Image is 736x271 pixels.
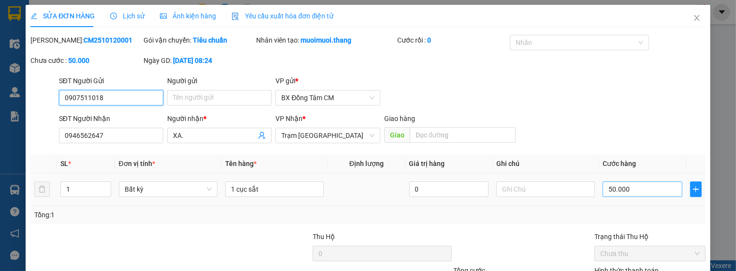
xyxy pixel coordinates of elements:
div: BX Đồng Tâm CM [8,8,56,43]
span: Thu Hộ [313,233,335,241]
b: Tiêu chuẩn [193,36,227,44]
input: Dọc đường [410,127,516,143]
span: Yêu cầu xuất hóa đơn điện tử [231,12,333,20]
span: clock-circle [110,13,117,19]
div: Cước rồi : [397,35,508,45]
div: 100.000 [61,62,162,76]
button: delete [34,181,50,197]
button: plus [690,181,702,197]
span: CC : [61,65,75,75]
div: Nhân viên tạo: [256,35,395,45]
span: SL [60,160,68,167]
input: Ghi Chú [496,181,595,197]
th: Ghi chú [492,154,599,173]
div: Chưa cước : [30,55,141,66]
b: muoimuoi.thang [301,36,351,44]
span: Nhận: [63,9,86,19]
b: [DATE] 08:24 [173,57,212,64]
div: SĐT Người Nhận [59,113,163,124]
input: VD: Bàn, Ghế [225,181,324,197]
span: edit [30,13,37,19]
span: Bất kỳ [125,182,212,196]
div: HOA [63,31,161,43]
img: icon [231,13,239,20]
div: Tổng: 1 [34,210,285,220]
div: Gói vận chuyển: [144,35,254,45]
span: picture [160,13,167,19]
span: Giao hàng [384,115,415,122]
div: Trạng thái Thu Hộ [594,231,705,242]
span: plus [691,185,701,193]
span: Ảnh kiện hàng [160,12,216,20]
span: VP Nhận [275,115,303,122]
b: 50.000 [68,57,89,64]
span: Gửi: [8,9,23,19]
span: Giao [384,127,410,143]
span: Định lượng [349,160,384,167]
span: BX Đồng Tâm CM [281,90,374,105]
span: user-add [258,132,266,139]
div: 0828092191 [63,43,161,57]
div: VP gửi [275,75,380,86]
span: Cước hàng [603,160,636,167]
b: CM2510120001 [84,36,132,44]
span: Tên hàng [225,160,257,167]
span: Giá trị hàng [409,160,445,167]
span: Chưa thu [600,246,699,261]
div: Ngày GD: [144,55,254,66]
div: Người gửi [167,75,272,86]
span: Đơn vị tính [119,160,155,167]
div: Trạm [GEOGRAPHIC_DATA] [63,8,161,31]
span: Lịch sử [110,12,144,20]
b: 0 [427,36,431,44]
span: Trạm Sài Gòn [281,128,374,143]
button: Close [683,5,710,32]
div: [PERSON_NAME]: [30,35,141,45]
div: Người nhận [167,113,272,124]
span: close [693,14,701,22]
div: SĐT Người Gửi [59,75,163,86]
span: SỬA ĐƠN HÀNG [30,12,95,20]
